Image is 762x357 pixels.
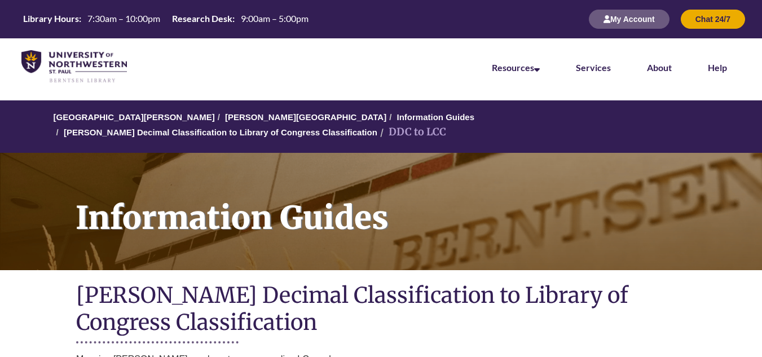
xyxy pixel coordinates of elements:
[681,14,745,24] a: Chat 24/7
[589,10,669,29] button: My Account
[241,13,309,24] span: 9:00am – 5:00pm
[589,14,669,24] a: My Account
[64,127,377,137] a: [PERSON_NAME] Decimal Classification to Library of Congress Classification
[377,124,446,140] li: DDC to LCC
[681,10,745,29] button: Chat 24/7
[19,12,83,25] th: Library Hours:
[19,12,313,25] table: Hours Today
[168,12,236,25] th: Research Desk:
[708,62,727,73] a: Help
[492,62,540,73] a: Resources
[54,112,215,122] a: [GEOGRAPHIC_DATA][PERSON_NAME]
[63,153,762,255] h1: Information Guides
[397,112,475,122] a: Information Guides
[21,50,127,83] img: UNWSP Library Logo
[647,62,672,73] a: About
[225,112,386,122] a: [PERSON_NAME][GEOGRAPHIC_DATA]
[76,281,686,338] h1: [PERSON_NAME] Decimal Classification to Library of Congress Classification
[576,62,611,73] a: Services
[87,13,160,24] span: 7:30am – 10:00pm
[19,12,313,26] a: Hours Today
